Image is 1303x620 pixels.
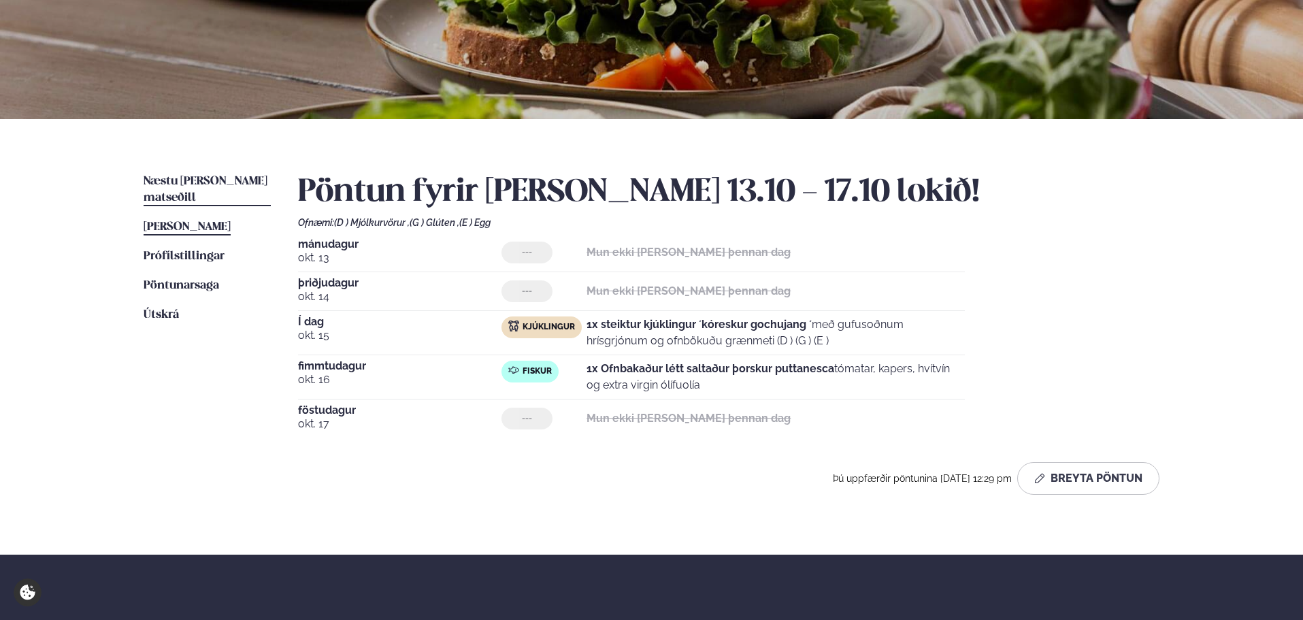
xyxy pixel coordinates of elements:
[298,278,501,289] span: þriðjudagur
[522,413,532,424] span: ---
[298,217,1159,228] div: Ofnæmi:
[144,307,179,323] a: Útskrá
[587,316,965,349] p: með gufusoðnum hrísgrjónum og ofnbökuðu grænmeti (D ) (G ) (E )
[298,416,501,432] span: okt. 17
[298,316,501,327] span: Í dag
[144,174,271,206] a: Næstu [PERSON_NAME] matseðill
[144,176,267,203] span: Næstu [PERSON_NAME] matseðill
[144,250,225,262] span: Prófílstillingar
[144,248,225,265] a: Prófílstillingar
[298,405,501,416] span: föstudagur
[587,318,812,331] strong: 1x steiktur kjúklingur ´kóreskur gochujang ´
[298,361,501,372] span: fimmtudagur
[298,174,1159,212] h2: Pöntun fyrir [PERSON_NAME] 13.10 - 17.10 lokið!
[523,366,552,377] span: Fiskur
[144,280,219,291] span: Pöntunarsaga
[833,473,1012,484] span: Þú uppfærðir pöntunina [DATE] 12:29 pm
[144,219,231,235] a: [PERSON_NAME]
[144,221,231,233] span: [PERSON_NAME]
[1017,462,1159,495] button: Breyta Pöntun
[298,250,501,266] span: okt. 13
[508,321,519,331] img: chicken.svg
[587,362,834,375] strong: 1x Ofnbakaður létt saltaður þorskur puttanesca
[459,217,491,228] span: (E ) Egg
[298,372,501,388] span: okt. 16
[298,289,501,305] span: okt. 14
[522,286,532,297] span: ---
[410,217,459,228] span: (G ) Glúten ,
[508,365,519,376] img: fish.svg
[587,361,965,393] p: tómatar, kapers, hvítvín og extra virgin ólífuolía
[144,278,219,294] a: Pöntunarsaga
[587,284,791,297] strong: Mun ekki [PERSON_NAME] þennan dag
[298,327,501,344] span: okt. 15
[587,412,791,425] strong: Mun ekki [PERSON_NAME] þennan dag
[522,247,532,258] span: ---
[14,578,42,606] a: Cookie settings
[144,309,179,321] span: Útskrá
[587,246,791,259] strong: Mun ekki [PERSON_NAME] þennan dag
[334,217,410,228] span: (D ) Mjólkurvörur ,
[523,322,575,333] span: Kjúklingur
[298,239,501,250] span: mánudagur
